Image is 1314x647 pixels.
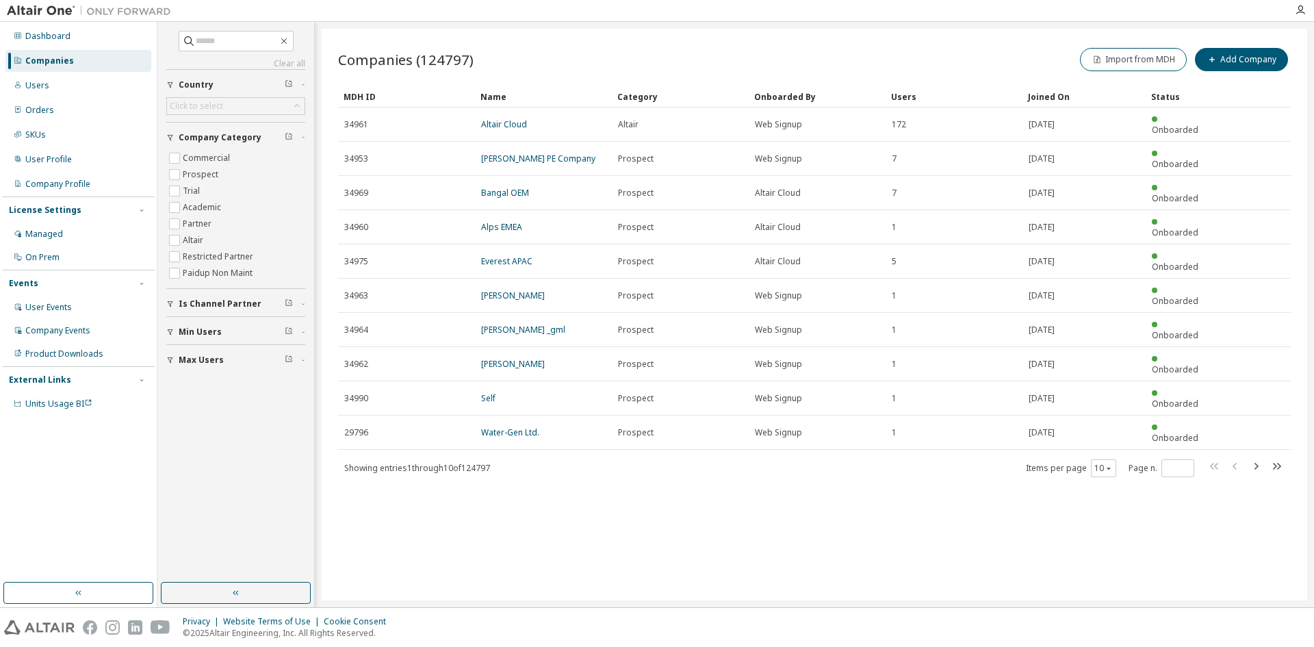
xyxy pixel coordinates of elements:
label: Paidup Non Maint [183,265,255,281]
div: Orders [25,105,54,116]
span: 1 [892,222,897,233]
span: Altair Cloud [755,256,801,267]
a: Altair Cloud [481,118,527,130]
span: [DATE] [1029,290,1055,301]
div: User Profile [25,154,72,165]
span: 5 [892,256,897,267]
span: 7 [892,153,897,164]
div: Click to select [170,101,223,112]
button: Country [166,70,305,100]
span: 34962 [344,359,368,370]
span: Prospect [618,290,654,301]
button: Add Company [1195,48,1288,71]
div: Category [617,86,743,107]
span: Onboarded [1152,398,1198,409]
a: Bangal OEM [481,187,529,199]
span: Web Signup [755,325,802,335]
button: Is Channel Partner [166,289,305,319]
span: Prospect [618,325,654,335]
div: Status [1151,86,1209,107]
span: 34961 [344,119,368,130]
div: Website Terms of Use [223,616,324,627]
span: 34969 [344,188,368,199]
a: Water-Gen Ltd. [481,427,539,438]
span: Clear filter [285,132,293,143]
span: Prospect [618,188,654,199]
span: Onboarded [1152,124,1198,136]
p: © 2025 Altair Engineering, Inc. All Rights Reserved. [183,627,394,639]
span: 1 [892,359,897,370]
span: Altair Cloud [755,222,801,233]
span: [DATE] [1029,153,1055,164]
span: 1 [892,290,897,301]
div: Managed [25,229,63,240]
span: 34963 [344,290,368,301]
button: Company Category [166,123,305,153]
div: Onboarded By [754,86,880,107]
span: 7 [892,188,897,199]
label: Trial [183,183,203,199]
a: Self [481,392,495,404]
span: Prospect [618,393,654,404]
span: [DATE] [1029,256,1055,267]
img: altair_logo.svg [4,620,75,635]
label: Partner [183,216,214,232]
a: Clear all [166,58,305,69]
label: Academic [183,199,224,216]
div: Company Profile [25,179,90,190]
span: 34960 [344,222,368,233]
span: Clear filter [285,355,293,366]
span: Web Signup [755,290,802,301]
span: Altair [618,119,639,130]
div: User Events [25,302,72,313]
div: Users [25,80,49,91]
span: Prospect [618,427,654,438]
div: Dashboard [25,31,70,42]
span: [DATE] [1029,119,1055,130]
span: [DATE] [1029,188,1055,199]
div: Users [891,86,1017,107]
span: Onboarded [1152,192,1198,204]
a: [PERSON_NAME] [481,290,545,301]
span: Items per page [1026,459,1116,477]
span: Onboarded [1152,227,1198,238]
div: Product Downloads [25,348,103,359]
span: 1 [892,393,897,404]
label: Prospect [183,166,221,183]
span: Onboarded [1152,261,1198,272]
div: Name [480,86,606,107]
div: External Links [9,375,71,385]
span: 1 [892,325,897,335]
div: SKUs [25,129,46,140]
span: Country [179,79,214,90]
span: Web Signup [755,359,802,370]
img: Altair One [7,4,178,18]
span: Onboarded [1152,158,1198,170]
span: Min Users [179,327,222,338]
span: 34953 [344,153,368,164]
div: License Settings [9,205,81,216]
span: Onboarded [1152,432,1198,444]
img: instagram.svg [105,620,120,635]
button: 10 [1094,463,1113,474]
button: Min Users [166,317,305,347]
div: Cookie Consent [324,616,394,627]
span: Onboarded [1152,295,1198,307]
a: [PERSON_NAME] [481,358,545,370]
span: Onboarded [1152,364,1198,375]
span: Is Channel Partner [179,299,261,309]
span: Clear filter [285,299,293,309]
span: Web Signup [755,427,802,438]
span: Company Category [179,132,261,143]
span: Clear filter [285,79,293,90]
span: 34975 [344,256,368,267]
span: Clear filter [285,327,293,338]
span: 29796 [344,427,368,438]
span: 172 [892,119,906,130]
button: Max Users [166,345,305,375]
span: Web Signup [755,393,802,404]
span: Web Signup [755,153,802,164]
div: On Prem [25,252,60,263]
span: Showing entries 1 through 10 of 124797 [344,462,490,474]
div: Events [9,278,38,289]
